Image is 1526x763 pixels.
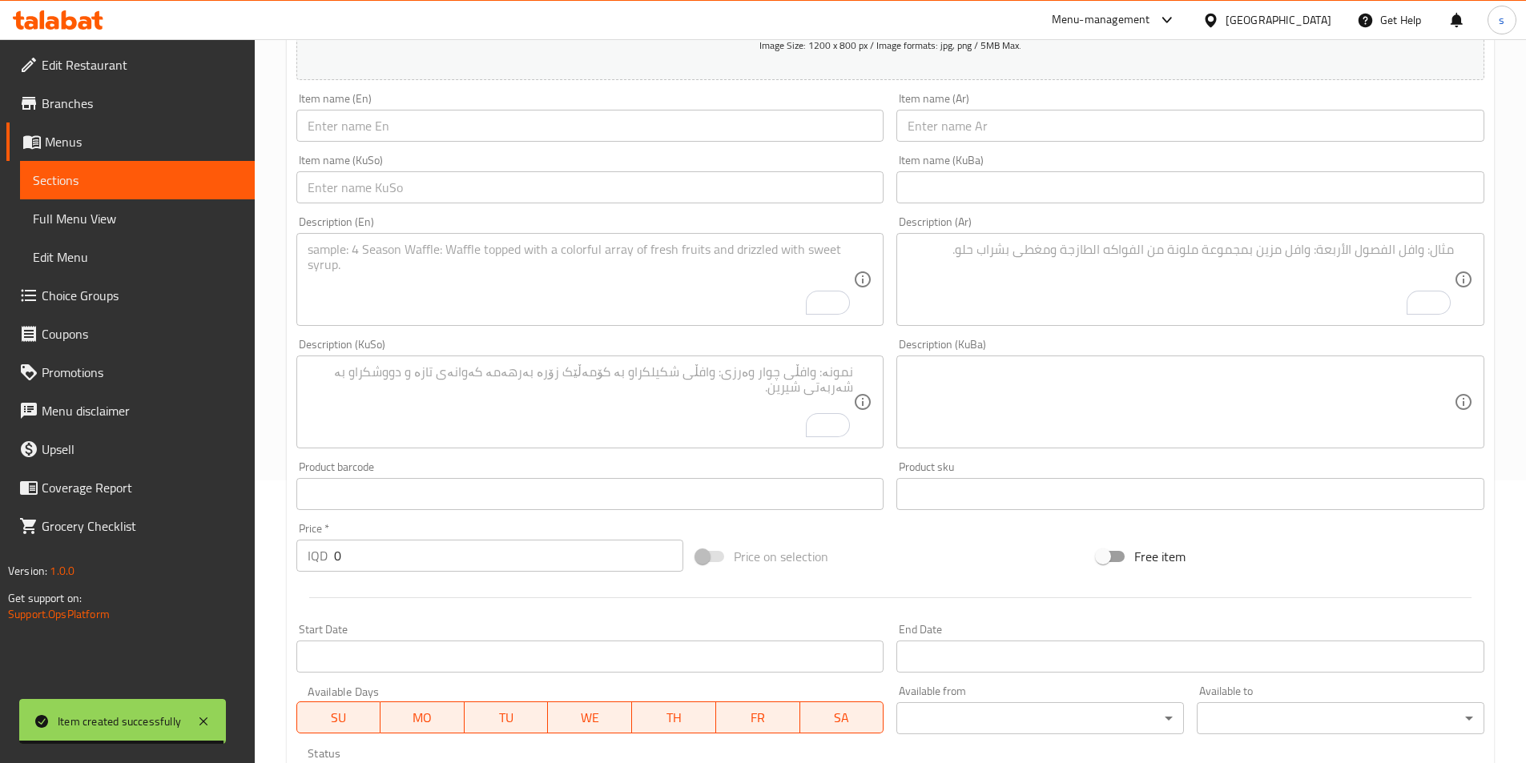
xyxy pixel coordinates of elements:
[33,209,242,228] span: Full Menu View
[896,478,1484,510] input: Please enter product sku
[42,516,242,536] span: Grocery Checklist
[6,315,255,353] a: Coupons
[734,547,828,566] span: Price on selection
[6,84,255,122] a: Branches
[304,706,375,729] span: SU
[638,706,710,729] span: TH
[896,110,1484,142] input: Enter name Ar
[1134,547,1186,566] span: Free item
[554,706,626,729] span: WE
[42,324,242,343] span: Coupons
[908,242,1454,318] textarea: To enrich screen reader interactions, please activate Accessibility in Grammarly extension settings
[33,171,242,190] span: Sections
[42,286,242,305] span: Choice Groups
[308,546,328,565] p: IQD
[6,122,255,161] a: Menus
[896,702,1184,734] div: ​
[8,604,110,624] a: Support.OpsPlatform
[800,701,884,733] button: SA
[308,364,854,440] textarea: To enrich screen reader interactions, please activate Accessibility in Grammarly extension settings
[20,161,255,199] a: Sections
[6,507,255,545] a: Grocery Checklist
[296,171,884,203] input: Enter name KuSo
[548,701,632,733] button: WE
[759,36,1021,54] span: Image Size: 1200 x 800 px / Image formats: jpg, png / 5MB Max.
[723,706,794,729] span: FR
[58,713,181,730] div: Item created successfully
[308,242,854,318] textarea: To enrich screen reader interactions, please activate Accessibility in Grammarly extension settings
[380,701,465,733] button: MO
[296,478,884,510] input: Please enter product barcode
[387,706,458,729] span: MO
[1052,10,1150,30] div: Menu-management
[8,560,47,581] span: Version:
[42,55,242,74] span: Edit Restaurant
[632,701,716,733] button: TH
[807,706,878,729] span: SA
[42,363,242,382] span: Promotions
[896,171,1484,203] input: Enter name KuBa
[42,478,242,497] span: Coverage Report
[465,701,549,733] button: TU
[42,440,242,459] span: Upsell
[471,706,542,729] span: TU
[716,701,800,733] button: FR
[296,110,884,142] input: Enter name En
[20,238,255,276] a: Edit Menu
[6,468,255,507] a: Coverage Report
[42,401,242,420] span: Menu disclaimer
[50,560,74,581] span: 1.0.0
[296,701,381,733] button: SU
[6,430,255,468] a: Upsell
[334,540,684,572] input: Please enter price
[1197,702,1484,734] div: ​
[6,392,255,430] a: Menu disclaimer
[20,199,255,238] a: Full Menu View
[1499,11,1504,29] span: s
[45,132,242,151] span: Menus
[6,353,255,392] a: Promotions
[33,247,242,267] span: Edit Menu
[6,46,255,84] a: Edit Restaurant
[8,588,82,608] span: Get support on:
[42,94,242,113] span: Branches
[1226,11,1331,29] div: [GEOGRAPHIC_DATA]
[6,276,255,315] a: Choice Groups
